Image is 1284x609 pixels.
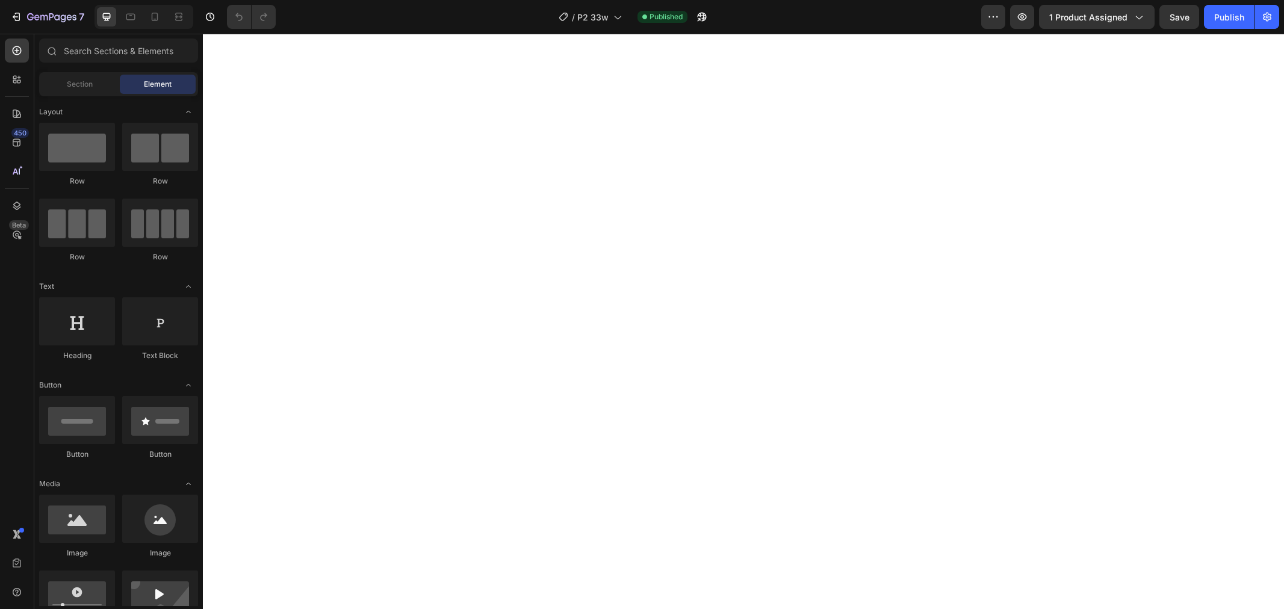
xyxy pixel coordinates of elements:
[650,11,683,22] span: Published
[39,548,115,558] div: Image
[1204,5,1255,29] button: Publish
[11,128,29,138] div: 450
[179,474,198,493] span: Toggle open
[572,11,575,23] span: /
[1039,5,1155,29] button: 1 product assigned
[179,277,198,296] span: Toggle open
[179,102,198,122] span: Toggle open
[39,449,115,460] div: Button
[122,176,198,187] div: Row
[122,350,198,361] div: Text Block
[203,34,1284,609] iframe: Design area
[1214,11,1244,23] div: Publish
[39,350,115,361] div: Heading
[179,376,198,395] span: Toggle open
[39,107,63,117] span: Layout
[9,220,29,230] div: Beta
[1049,11,1127,23] span: 1 product assigned
[79,10,84,24] p: 7
[67,79,93,90] span: Section
[122,548,198,558] div: Image
[122,252,198,262] div: Row
[227,5,276,29] div: Undo/Redo
[144,79,172,90] span: Element
[1170,12,1189,22] span: Save
[122,449,198,460] div: Button
[39,380,61,391] span: Button
[577,11,609,23] span: P2 33w
[1159,5,1199,29] button: Save
[5,5,90,29] button: 7
[39,39,198,63] input: Search Sections & Elements
[39,281,54,292] span: Text
[39,252,115,262] div: Row
[39,176,115,187] div: Row
[39,478,60,489] span: Media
